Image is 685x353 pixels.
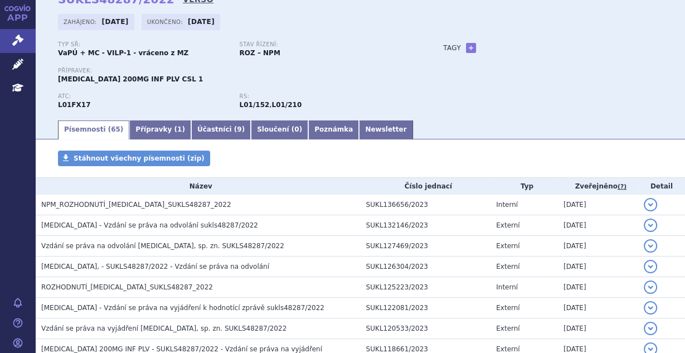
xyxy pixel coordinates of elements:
[558,277,638,298] td: [DATE]
[558,215,638,236] td: [DATE]
[240,93,421,110] div: ,
[111,125,120,133] span: 65
[74,154,205,162] span: Stáhnout všechny písemnosti (zip)
[359,120,412,139] a: Newsletter
[58,93,229,100] p: ATC:
[558,178,638,195] th: Zveřejněno
[644,219,657,232] button: detail
[443,41,461,55] h3: Tagy
[496,201,518,209] span: Interní
[58,75,203,83] span: [MEDICAL_DATA] 200MG INF PLV CSL 1
[41,201,231,209] span: NPM_ROZHODNUTÍ_TRODELVY_SUKLS48287_2022
[496,325,519,332] span: Externí
[496,263,519,270] span: Externí
[58,49,188,57] strong: VaPÚ + MC - VILP-1 - vráceno z MZ
[240,93,410,100] p: RS:
[361,215,491,236] td: SUKL132146/2023
[558,257,638,277] td: [DATE]
[177,125,182,133] span: 1
[240,101,270,109] strong: sacituzumabum govitecanum
[361,195,491,215] td: SUKL136656/2023
[36,178,361,195] th: Název
[191,120,251,139] a: Účastníci (9)
[361,277,491,298] td: SUKL125223/2023
[240,41,410,48] p: Stav řízení:
[644,239,657,253] button: detail
[496,242,519,250] span: Externí
[147,17,185,26] span: Ukončeno:
[58,120,129,139] a: Písemnosti (65)
[490,178,558,195] th: Typ
[496,304,519,312] span: Externí
[129,120,191,139] a: Přípravky (1)
[638,178,685,195] th: Detail
[496,345,519,353] span: Externí
[41,221,258,229] span: Trodelvy - Vzdání se práva na odvolání sukls48287/2022
[644,260,657,273] button: detail
[558,318,638,339] td: [DATE]
[58,151,210,166] a: Stáhnout všechny písemnosti (zip)
[558,236,638,257] td: [DATE]
[58,41,229,48] p: Typ SŘ:
[251,120,308,139] a: Sloučení (0)
[188,18,215,26] strong: [DATE]
[361,318,491,339] td: SUKL120533/2023
[237,125,241,133] span: 9
[496,221,519,229] span: Externí
[41,283,213,291] span: ROZHODNUTÍ_TRODELVY_SUKLS48287_2022
[41,304,324,312] span: TRODELVY - Vzdání se práva na vyjádření k hodnotící zprávě sukls48287/2022
[102,18,129,26] strong: [DATE]
[41,263,269,270] span: TRODELVY, - SUKLS48287/2022 - Vzdání se práva na odvolání
[644,301,657,315] button: detail
[644,281,657,294] button: detail
[361,298,491,318] td: SUKL122081/2023
[58,101,91,109] strong: SACITUZUMAB GOVITEKAN
[361,236,491,257] td: SUKL127469/2023
[240,49,280,57] strong: ROZ – NPM
[58,67,421,74] p: Přípravek:
[466,43,476,53] a: +
[41,325,286,332] span: Vzdání se práva na vyjádření TRODELVY, sp. zn. SUKLS48287/2022
[644,322,657,335] button: detail
[644,198,657,211] button: detail
[271,101,302,109] strong: léčba pokročilého hormonálně pozitivního HER2 negativního karcinomu prsu
[558,298,638,318] td: [DATE]
[361,178,491,195] th: Číslo jednací
[618,183,626,191] abbr: (?)
[41,345,322,353] span: TRODELVY 200MG INF PLV - SUKLS48287/2022 - Vzdání se práva na vyjádření
[558,195,638,215] td: [DATE]
[496,283,518,291] span: Interní
[41,242,284,250] span: Vzdání se práva na odvolání TRODELVY, sp. zn. SUKLS48287/2022
[294,125,299,133] span: 0
[308,120,359,139] a: Poznámka
[64,17,99,26] span: Zahájeno:
[361,257,491,277] td: SUKL126304/2023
